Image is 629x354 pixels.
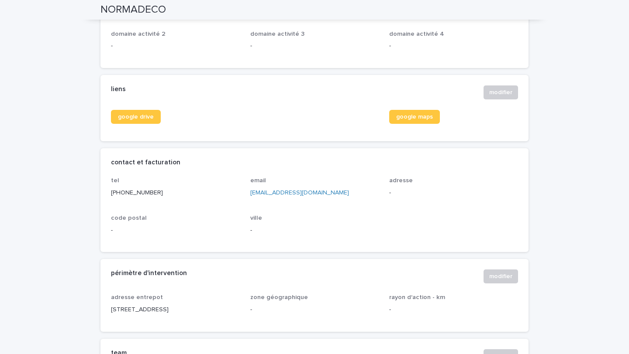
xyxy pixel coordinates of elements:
[111,294,163,300] span: adresse entrepot
[250,41,379,51] p: -
[250,31,304,37] span: domaine activité 3
[489,272,512,281] span: modifier
[489,88,512,97] span: modifier
[389,31,444,37] span: domaine activité 4
[389,188,518,197] p: -
[389,294,445,300] span: rayon d'action - km
[118,114,154,120] span: google drive
[250,177,266,184] span: email
[111,41,240,51] p: -
[389,305,518,314] p: -
[484,269,518,283] button: modifier
[396,114,433,120] span: google maps
[484,85,518,99] button: modifier
[111,215,147,221] span: code postal
[250,226,379,235] p: -
[250,294,308,300] span: zone géographique
[250,215,262,221] span: ville
[111,159,180,167] h2: contact et facturation
[111,226,240,235] p: -
[111,269,187,277] h2: périmètre d'intervention
[389,177,413,184] span: adresse
[111,110,161,124] a: google drive
[389,110,440,124] a: google maps
[111,305,240,314] p: [STREET_ADDRESS]
[111,177,119,184] span: tel
[111,85,126,93] h2: liens
[111,188,240,197] p: [PHONE_NUMBER]
[100,3,166,16] h2: NORMADECO
[111,31,166,37] span: domaine activité 2
[389,41,518,51] p: -
[250,305,379,314] p: -
[250,190,349,196] a: [EMAIL_ADDRESS][DOMAIN_NAME]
